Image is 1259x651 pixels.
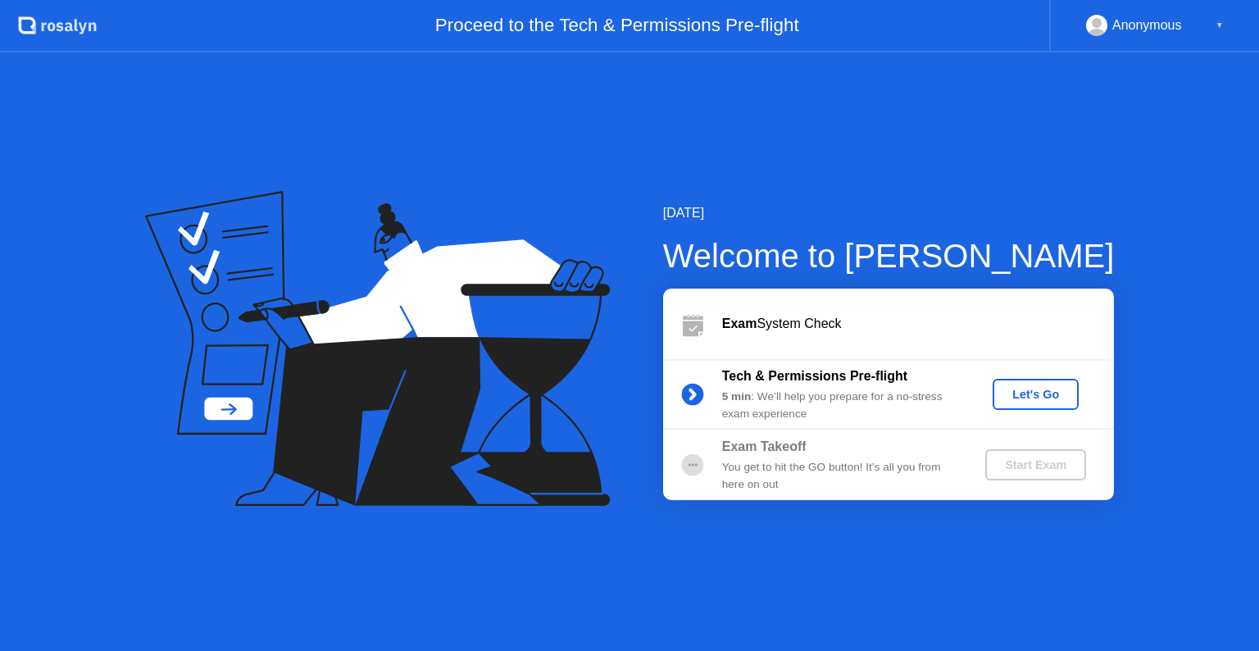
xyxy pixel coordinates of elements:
div: System Check [722,314,1114,334]
b: Exam [722,316,757,330]
div: : We’ll help you prepare for a no-stress exam experience [722,389,958,422]
b: Exam Takeoff [722,439,807,453]
b: Tech & Permissions Pre-flight [722,369,907,383]
div: [DATE] [663,203,1115,223]
button: Start Exam [985,449,1086,480]
div: Anonymous [1112,15,1182,36]
button: Let's Go [993,379,1079,410]
b: 5 min [722,390,752,403]
div: Welcome to [PERSON_NAME] [663,231,1115,280]
div: ▼ [1216,15,1224,36]
div: Start Exam [992,458,1079,471]
div: Let's Go [999,388,1072,401]
div: You get to hit the GO button! It’s all you from here on out [722,459,958,493]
